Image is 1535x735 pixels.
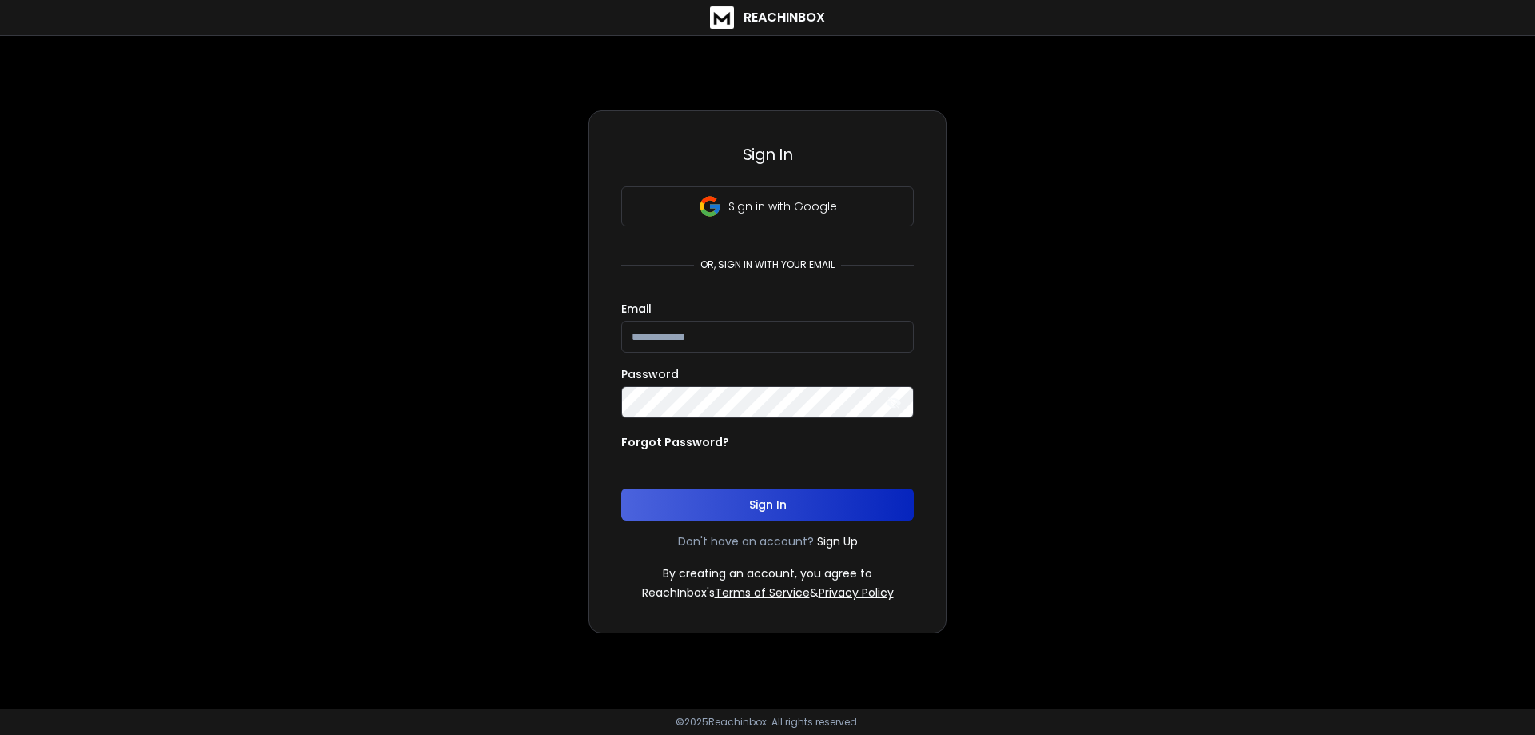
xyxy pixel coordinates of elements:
[819,585,894,601] a: Privacy Policy
[642,585,894,601] p: ReachInbox's &
[678,533,814,549] p: Don't have an account?
[621,489,914,521] button: Sign In
[694,258,841,271] p: or, sign in with your email
[621,143,914,166] h3: Sign In
[621,303,652,314] label: Email
[663,565,872,581] p: By creating an account, you agree to
[728,198,837,214] p: Sign in with Google
[621,186,914,226] button: Sign in with Google
[817,533,858,549] a: Sign Up
[744,8,825,27] h1: ReachInbox
[621,434,729,450] p: Forgot Password?
[621,369,679,380] label: Password
[710,6,825,29] a: ReachInbox
[676,716,859,729] p: © 2025 Reachinbox. All rights reserved.
[710,6,734,29] img: logo
[715,585,810,601] a: Terms of Service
